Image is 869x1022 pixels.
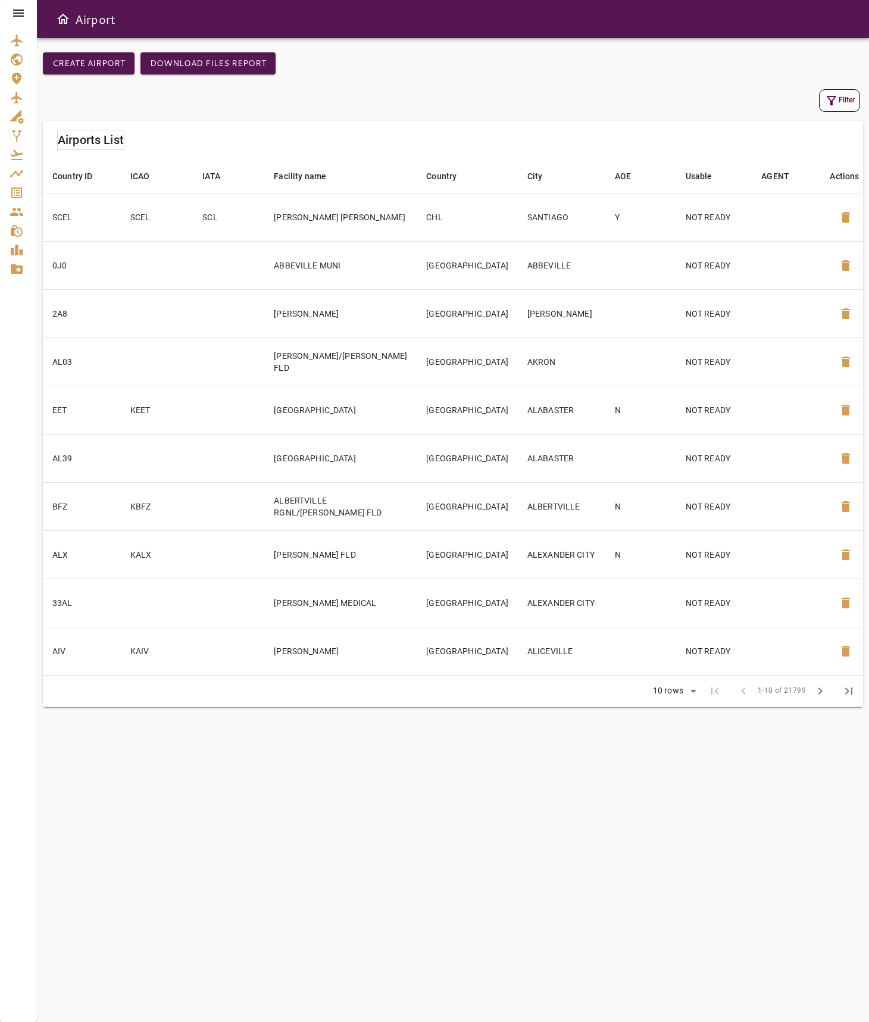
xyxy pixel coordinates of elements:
td: [GEOGRAPHIC_DATA] [417,482,518,530]
td: BFZ [43,482,121,530]
td: 2A8 [43,289,121,337]
td: AIV [43,627,121,675]
span: Country ID [52,169,108,183]
div: Usable [686,169,712,183]
td: ALEXANDER CITY [518,530,605,579]
p: NOT READY [686,501,743,512]
h6: Airport [75,10,115,29]
td: KBFZ [121,482,193,530]
button: Delete Airport [832,444,860,473]
td: [PERSON_NAME] [264,627,417,675]
p: NOT READY [686,260,743,271]
button: Create airport [43,52,135,74]
td: AL39 [43,434,121,482]
td: [GEOGRAPHIC_DATA] [417,289,518,337]
td: [PERSON_NAME] [264,289,417,337]
td: Y [605,193,676,241]
span: Last Page [834,677,863,705]
td: [GEOGRAPHIC_DATA] [417,386,518,434]
td: [GEOGRAPHIC_DATA] [417,627,518,675]
span: ICAO [130,169,165,183]
td: N [605,482,676,530]
td: [PERSON_NAME] [518,289,605,337]
p: NOT READY [686,308,743,320]
td: KEET [121,386,193,434]
td: [GEOGRAPHIC_DATA] [417,579,518,627]
p: NOT READY [686,211,743,223]
span: AGENT [761,169,805,183]
td: CHL [417,193,518,241]
span: last_page [842,684,856,698]
div: 10 rows [645,682,701,700]
p: NOT READY [686,597,743,609]
div: AGENT [761,169,789,183]
td: ALABASTER [518,434,605,482]
td: ABBEVILLE MUNI [264,241,417,289]
span: delete [839,403,853,417]
button: Delete Airport [832,637,860,665]
td: N [605,530,676,579]
div: Country ID [52,169,93,183]
span: Next Page [806,677,834,705]
div: AOE [615,169,631,183]
button: Open drawer [51,7,75,31]
td: ALX [43,530,121,579]
td: [GEOGRAPHIC_DATA] [264,386,417,434]
button: Delete Airport [832,251,860,280]
span: IATA [202,169,236,183]
td: [GEOGRAPHIC_DATA] [417,434,518,482]
td: ALICEVILLE [518,627,605,675]
td: AL03 [43,337,121,386]
div: 10 rows [650,686,686,696]
span: Previous Page [729,677,758,705]
span: AOE [615,169,646,183]
td: 0J0 [43,241,121,289]
span: delete [839,258,853,273]
button: Delete Airport [832,589,860,617]
button: Delete Airport [832,348,860,376]
button: Delete Airport [832,492,860,521]
td: SANTIAGO [518,193,605,241]
button: Download Files Report [140,52,276,74]
td: 33AL [43,579,121,627]
td: [GEOGRAPHIC_DATA] [264,434,417,482]
td: SCEL [43,193,121,241]
td: [GEOGRAPHIC_DATA] [417,241,518,289]
div: City [527,169,543,183]
td: [PERSON_NAME] [PERSON_NAME] [264,193,417,241]
span: Usable [686,169,728,183]
p: NOT READY [686,452,743,464]
span: delete [839,355,853,369]
span: 1-10 of 21799 [758,685,806,697]
div: Facility name [274,169,326,183]
td: ABBEVILLE [518,241,605,289]
td: KAIV [121,627,193,675]
span: Country [426,169,472,183]
span: delete [839,596,853,610]
p: NOT READY [686,645,743,657]
td: ALEXANDER CITY [518,579,605,627]
p: NOT READY [686,356,743,368]
td: [PERSON_NAME] FLD [264,530,417,579]
button: Delete Airport [832,396,860,424]
h6: Airports List [58,130,124,149]
div: Country [426,169,457,183]
button: Delete Airport [832,540,860,569]
p: NOT READY [686,404,743,416]
span: delete [839,548,853,562]
td: SCEL [121,193,193,241]
span: delete [839,451,853,465]
td: [GEOGRAPHIC_DATA] [417,337,518,386]
td: N [605,386,676,434]
td: KALX [121,530,193,579]
div: IATA [202,169,220,183]
td: [PERSON_NAME] MEDICAL [264,579,417,627]
span: chevron_right [813,684,827,698]
span: City [527,169,558,183]
span: delete [839,307,853,321]
span: First Page [701,677,729,705]
td: ALBERTVILLE RGNL/[PERSON_NAME] FLD [264,482,417,530]
button: Delete Airport [832,299,860,328]
div: ICAO [130,169,150,183]
button: Delete Airport [832,203,860,232]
